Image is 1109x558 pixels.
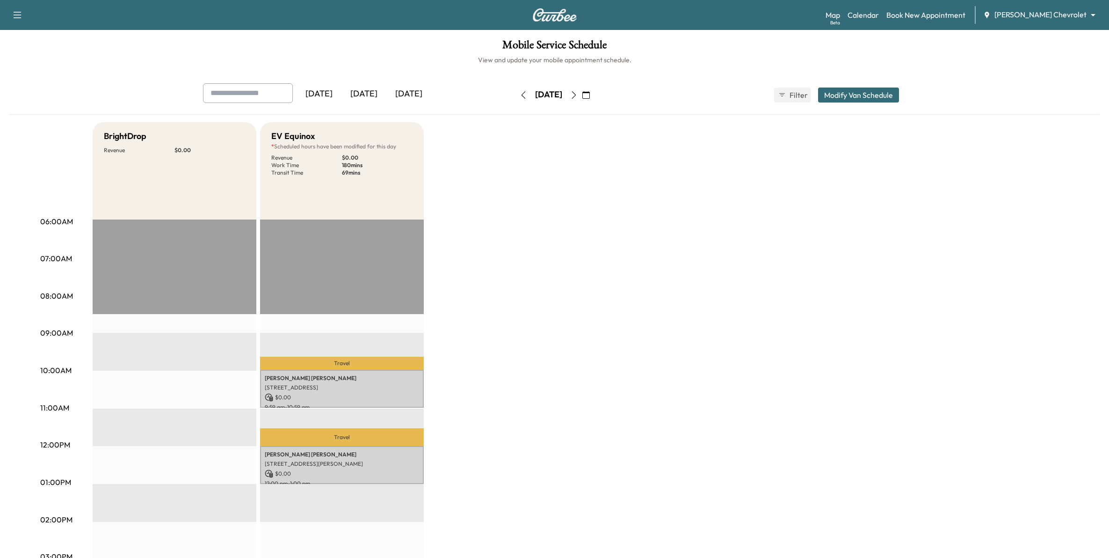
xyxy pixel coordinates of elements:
div: [DATE] [297,83,341,105]
p: Work Time [271,162,342,169]
span: [PERSON_NAME] Chevrolet [994,9,1087,20]
p: 69 mins [342,169,413,176]
h5: EV Equinox [271,130,315,143]
p: 02:00PM [40,514,72,525]
p: $ 0.00 [342,154,413,162]
p: 07:00AM [40,253,72,264]
p: [STREET_ADDRESS] [265,384,419,391]
a: MapBeta [826,9,840,21]
p: Transit Time [271,169,342,176]
a: Book New Appointment [886,9,965,21]
span: Filter [790,89,806,101]
p: [STREET_ADDRESS][PERSON_NAME] [265,460,419,468]
div: [DATE] [341,83,386,105]
a: Calendar [848,9,879,21]
p: Travel [260,428,424,446]
p: Scheduled hours have been modified for this day [271,143,413,150]
p: 180 mins [342,162,413,169]
p: $ 0.00 [265,470,419,478]
p: 10:00AM [40,365,72,376]
button: Filter [774,88,811,103]
img: Curbee Logo [532,8,577,22]
p: 09:00AM [40,327,73,338]
p: 12:00 pm - 1:00 pm [265,480,419,487]
p: Travel [260,357,424,370]
div: Beta [830,19,840,26]
p: [PERSON_NAME] [PERSON_NAME] [265,374,419,382]
div: [DATE] [386,83,431,105]
p: 9:59 am - 10:59 am [265,404,419,411]
p: $ 0.00 [265,393,419,402]
p: 12:00PM [40,439,70,450]
p: Revenue [104,147,174,154]
p: [PERSON_NAME] [PERSON_NAME] [265,451,419,458]
p: Revenue [271,154,342,162]
p: 08:00AM [40,290,73,301]
h1: Mobile Service Schedule [9,39,1100,55]
p: $ 0.00 [174,147,245,154]
div: [DATE] [535,89,562,101]
h6: View and update your mobile appointment schedule. [9,55,1100,65]
p: 06:00AM [40,216,73,227]
button: Modify Van Schedule [818,88,899,103]
p: 11:00AM [40,402,69,413]
h5: BrightDrop [104,130,146,143]
p: 01:00PM [40,477,71,488]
